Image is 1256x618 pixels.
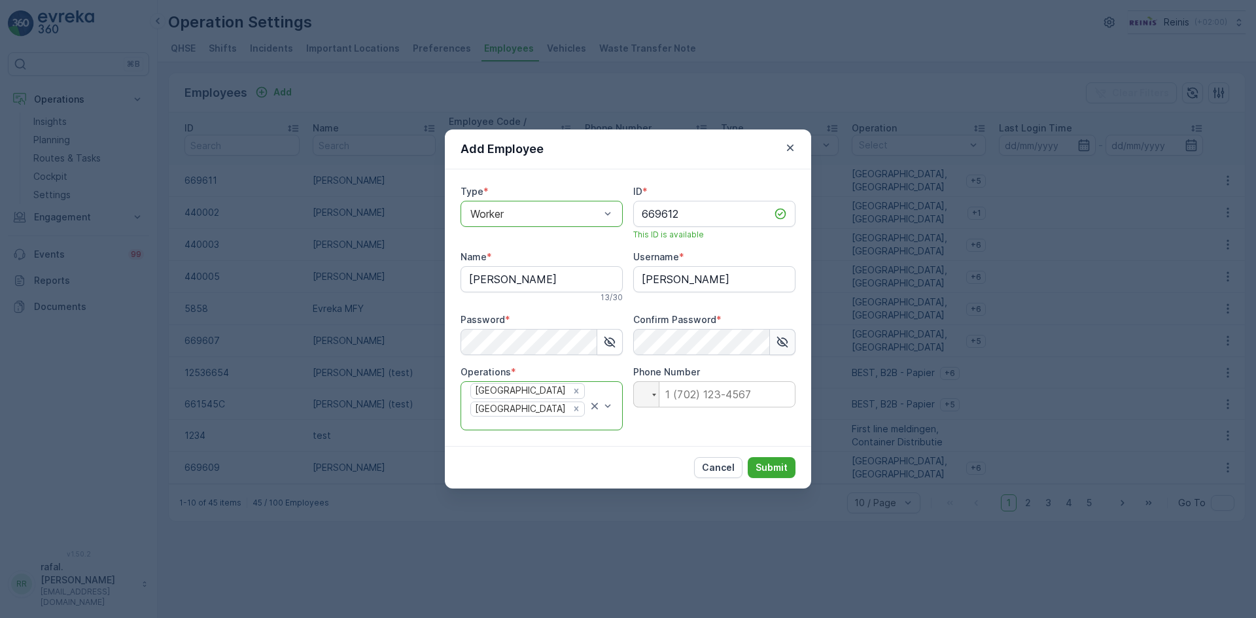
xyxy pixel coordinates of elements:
[461,314,505,325] label: Password
[601,292,623,303] p: 13 / 30
[461,186,483,197] label: Type
[471,384,568,398] div: [GEOGRAPHIC_DATA]
[569,403,584,415] div: Remove Prullenbakken
[702,461,735,474] p: Cancel
[633,366,700,377] label: Phone Number
[569,385,584,397] div: Remove Huis aan Huis
[461,366,511,377] label: Operations
[633,186,642,197] label: ID
[461,140,544,158] p: Add Employee
[633,230,704,240] span: This ID is available
[633,251,679,262] label: Username
[471,402,568,416] div: [GEOGRAPHIC_DATA]
[633,381,795,407] input: 1 (702) 123-4567
[633,314,716,325] label: Confirm Password
[461,251,487,262] label: Name
[756,461,788,474] p: Submit
[748,457,795,478] button: Submit
[694,457,742,478] button: Cancel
